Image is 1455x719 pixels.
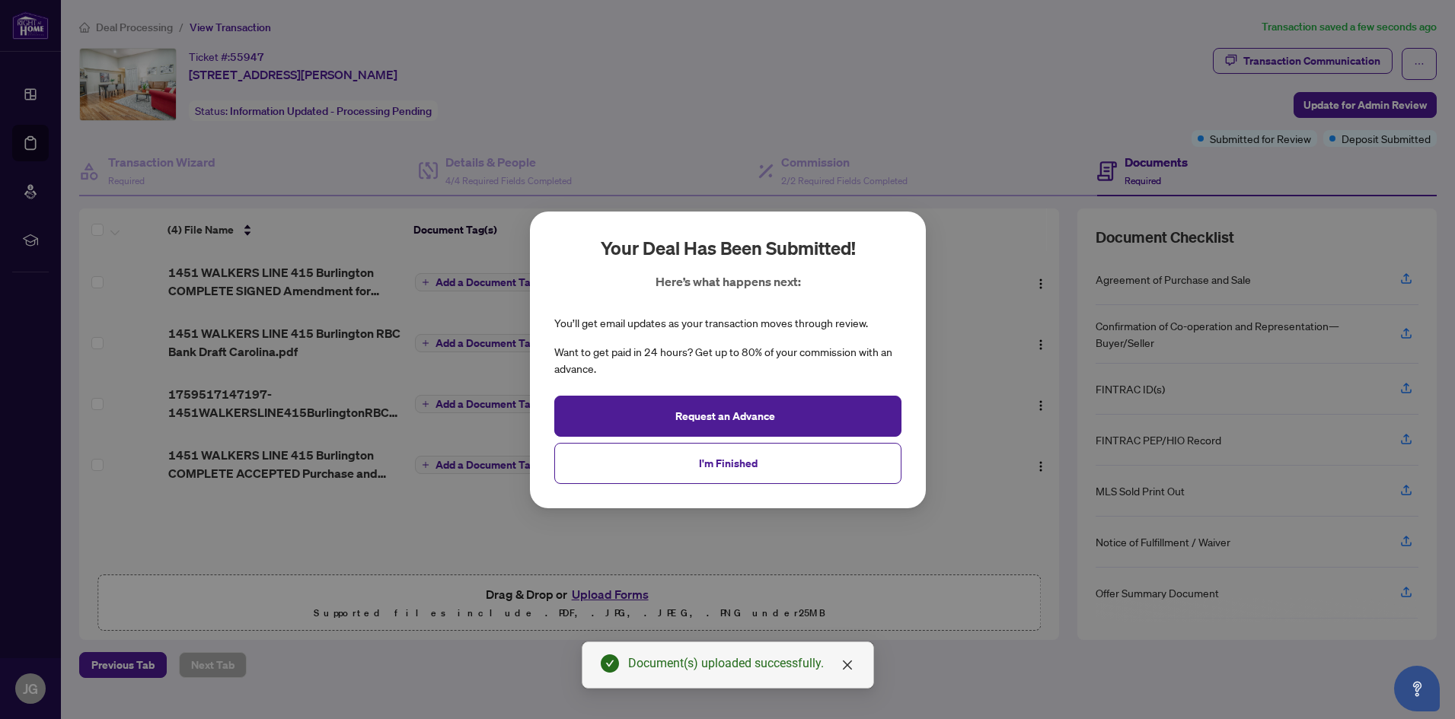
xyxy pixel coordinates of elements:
span: check-circle [601,654,619,673]
span: I'm Finished [698,450,757,475]
div: Want to get paid in 24 hours? Get up to 80% of your commission with an advance. [554,344,901,377]
div: Document(s) uploaded successfully. [628,654,855,673]
button: I'm Finished [554,442,901,483]
button: Open asap [1394,666,1440,711]
div: You’ll get email updates as your transaction moves through review. [554,315,868,332]
span: close [841,659,854,671]
p: Here’s what happens next: [655,272,800,291]
span: Request an Advance [675,403,774,428]
a: Close [839,657,856,673]
h2: Your deal has been submitted! [600,236,855,260]
button: Request an Advance [554,395,901,436]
